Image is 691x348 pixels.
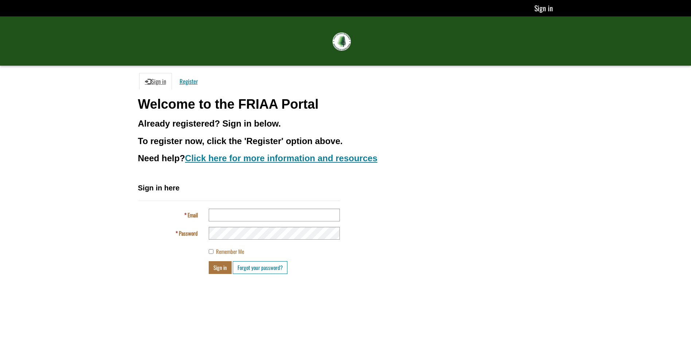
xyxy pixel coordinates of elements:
span: Sign in here [138,184,180,192]
h1: Welcome to the FRIAA Portal [138,97,553,112]
h3: Already registered? Sign in below. [138,119,553,128]
a: Sign in [534,3,553,13]
a: Register [174,73,204,90]
a: Sign in [139,73,172,90]
h3: Need help? [138,154,553,163]
span: Remember Me [216,247,244,255]
a: Forgot your password? [233,261,287,274]
img: FRIAA Submissions Portal [333,32,351,51]
h3: To register now, click the 'Register' option above. [138,136,553,146]
span: Email [188,211,198,219]
a: Click here for more information and resources [185,153,377,163]
button: Sign in [209,261,232,274]
span: Password [179,229,198,237]
input: Remember Me [209,249,213,254]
